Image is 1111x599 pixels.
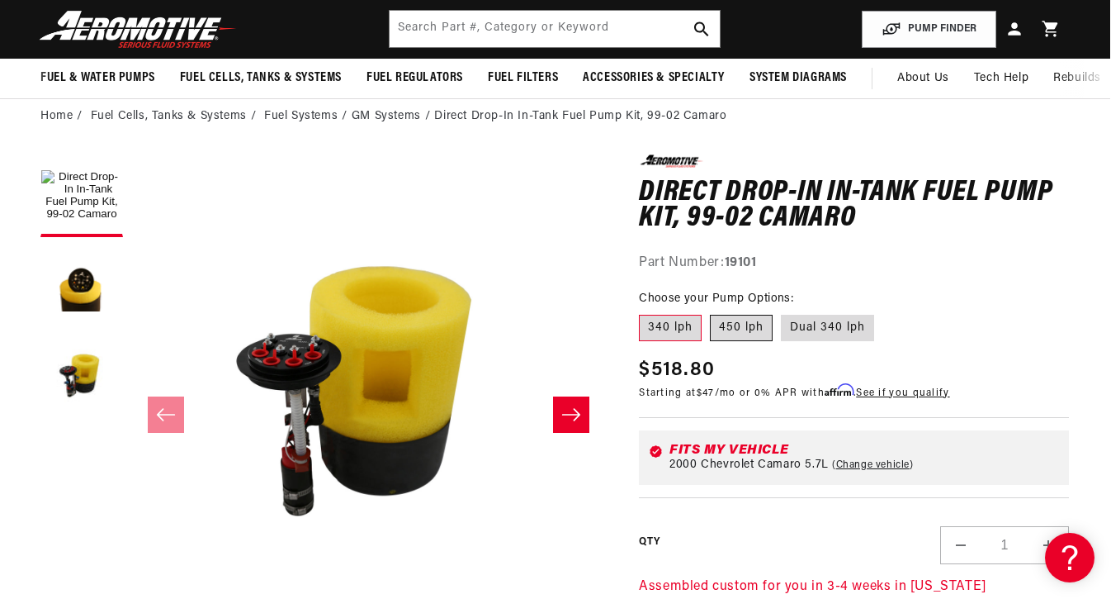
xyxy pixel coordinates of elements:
[40,245,123,328] button: Load image 2 in gallery view
[28,59,168,97] summary: Fuel & Water Pumps
[856,388,949,398] a: See if you qualify - Learn more about Affirm Financing (opens in modal)
[40,155,123,237] button: Load image 1 in gallery view
[639,180,1069,232] h1: Direct Drop-In In-Tank Fuel Pump Kit, 99-02 Camaro
[366,69,463,87] span: Fuel Regulators
[40,336,123,419] button: Load image 3 in gallery view
[639,290,795,307] legend: Choose your Pump Options:
[749,69,847,87] span: System Diagrams
[710,315,773,341] label: 450 lph
[639,253,1069,274] div: Part Number:
[354,59,475,97] summary: Fuel Regulators
[639,315,702,341] label: 340 lph
[168,59,354,97] summary: Fuel Cells, Tanks & Systems
[683,11,720,47] button: search button
[639,385,949,401] p: Starting at /mo or 0% APR with .
[737,59,859,97] summary: System Diagrams
[488,69,558,87] span: Fuel Filters
[725,256,757,269] strong: 19101
[148,397,184,433] button: Slide left
[885,59,962,98] a: About Us
[180,69,342,87] span: Fuel Cells, Tanks & Systems
[962,59,1041,98] summary: Tech Help
[434,107,726,126] li: Direct Drop-In In-Tank Fuel Pump Kit, 99-02 Camaro
[583,69,725,87] span: Accessories & Specialty
[35,10,241,49] img: Aeromotive
[40,107,1069,126] nav: breadcrumbs
[825,384,853,397] span: Affirm
[639,577,1069,598] p: Assembled custom for you in 3-4 weeks in [US_STATE]
[669,444,1059,457] div: Fits my vehicle
[862,11,996,48] button: PUMP FINDER
[91,107,261,126] li: Fuel Cells, Tanks & Systems
[697,388,715,398] span: $47
[1053,69,1101,88] span: Rebuilds
[390,11,720,47] input: Search by Part Number, Category or Keyword
[897,72,949,84] span: About Us
[475,59,570,97] summary: Fuel Filters
[639,355,715,385] span: $518.80
[553,397,589,433] button: Slide right
[264,107,338,126] a: Fuel Systems
[570,59,737,97] summary: Accessories & Specialty
[352,107,435,126] li: GM Systems
[40,107,73,126] a: Home
[639,535,660,549] label: QTY
[669,459,829,472] span: 2000 Chevrolet Camaro 5.7L
[40,69,155,87] span: Fuel & Water Pumps
[832,459,914,472] a: Change vehicle
[974,69,1028,88] span: Tech Help
[781,315,874,341] label: Dual 340 lph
